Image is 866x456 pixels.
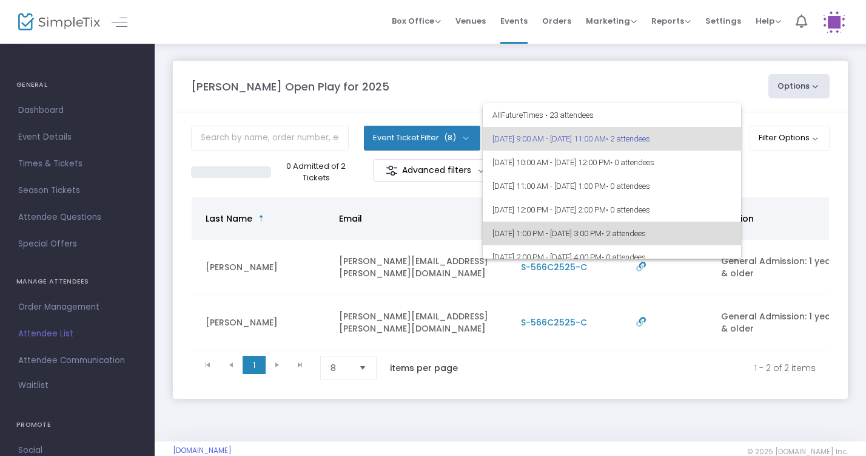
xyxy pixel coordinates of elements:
span: • 2 attendees [606,134,650,143]
span: [DATE] 12:00 PM - [DATE] 2:00 PM [492,198,731,222]
span: • 0 attendees [606,205,650,214]
span: [DATE] 10:00 AM - [DATE] 12:00 PM [492,151,731,174]
span: All Future Times • 23 attendees [492,103,731,127]
span: [DATE] 1:00 PM - [DATE] 3:00 PM [492,222,731,245]
span: [DATE] 2:00 PM - [DATE] 4:00 PM [492,245,731,269]
span: • 0 attendees [606,182,650,191]
span: [DATE] 11:00 AM - [DATE] 1:00 PM [492,174,731,198]
span: • 2 attendees [602,229,646,238]
span: [DATE] 9:00 AM - [DATE] 11:00 AM [492,127,731,151]
span: • 0 attendees [602,253,646,262]
span: • 0 attendees [610,158,654,167]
